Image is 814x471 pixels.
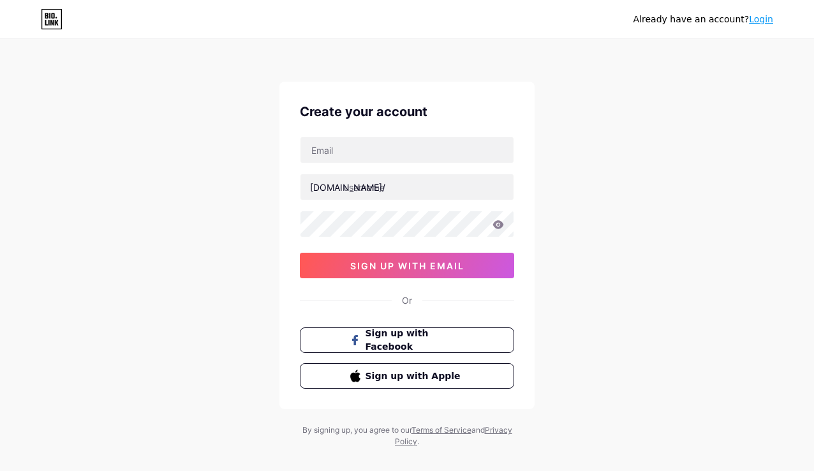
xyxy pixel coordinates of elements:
div: Or [402,294,412,307]
input: Email [300,137,514,163]
input: username [300,174,514,200]
a: Login [749,14,773,24]
div: [DOMAIN_NAME]/ [310,181,385,194]
span: Sign up with Apple [366,370,464,383]
div: Already have an account? [633,13,773,26]
span: Sign up with Facebook [366,327,464,354]
button: Sign up with Apple [300,363,514,389]
button: Sign up with Facebook [300,327,514,353]
a: Terms of Service [411,425,471,435]
button: sign up with email [300,253,514,278]
div: By signing up, you agree to our and . [299,424,515,447]
div: Create your account [300,102,514,121]
span: sign up with email [350,260,464,271]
